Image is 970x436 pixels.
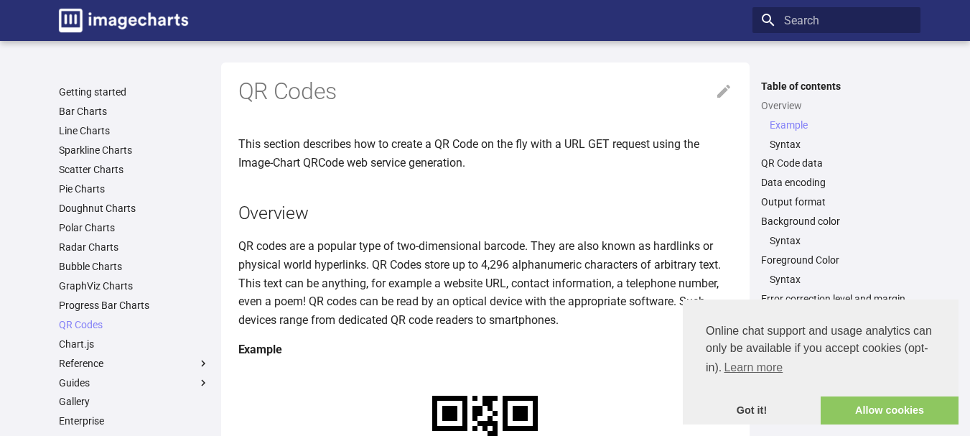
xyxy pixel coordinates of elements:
label: Guides [59,376,210,389]
p: This section describes how to create a QR Code on the fly with a URL GET request using the Image-... [238,135,732,172]
a: Background color [761,215,912,228]
a: Chart.js [59,338,210,351]
a: learn more about cookies [722,357,785,379]
a: Output format [761,195,912,208]
a: Polar Charts [59,221,210,234]
a: Foreground Color [761,254,912,266]
nav: Background color [761,234,912,247]
a: allow cookies [821,396,959,425]
a: Line Charts [59,124,210,137]
a: Data encoding [761,176,912,189]
h4: Example [238,340,732,359]
a: Getting started [59,85,210,98]
nav: Table of contents [752,80,920,306]
a: Syntax [770,234,912,247]
a: Bubble Charts [59,260,210,273]
a: Enterprise [59,414,210,427]
a: Bar Charts [59,105,210,118]
nav: Foreground Color [761,273,912,286]
a: Radar Charts [59,241,210,254]
a: QR Codes [59,318,210,331]
a: dismiss cookie message [683,396,821,425]
a: Syntax [770,273,912,286]
h1: QR Codes [238,77,732,107]
input: Search [752,7,920,33]
label: Reference [59,357,210,370]
a: Sparkline Charts [59,144,210,157]
a: Example [770,119,912,131]
a: Progress Bar Charts [59,299,210,312]
img: logo [59,9,188,32]
a: QR Code data [761,157,912,170]
a: Syntax [770,138,912,151]
a: GraphViz Charts [59,279,210,292]
h2: Overview [238,200,732,226]
a: Doughnut Charts [59,202,210,215]
p: QR codes are a popular type of two-dimensional barcode. They are also known as hardlinks or physi... [238,237,732,329]
nav: Overview [761,119,912,151]
div: cookieconsent [683,300,959,425]
a: Pie Charts [59,182,210,195]
a: Image-Charts documentation [53,3,194,38]
a: Error correction level and margin [761,292,912,305]
a: Scatter Charts [59,163,210,176]
a: Gallery [59,395,210,408]
a: Overview [761,99,912,112]
label: Table of contents [752,80,920,93]
span: Online chat support and usage analytics can only be available if you accept cookies (opt-in). [706,323,936,379]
